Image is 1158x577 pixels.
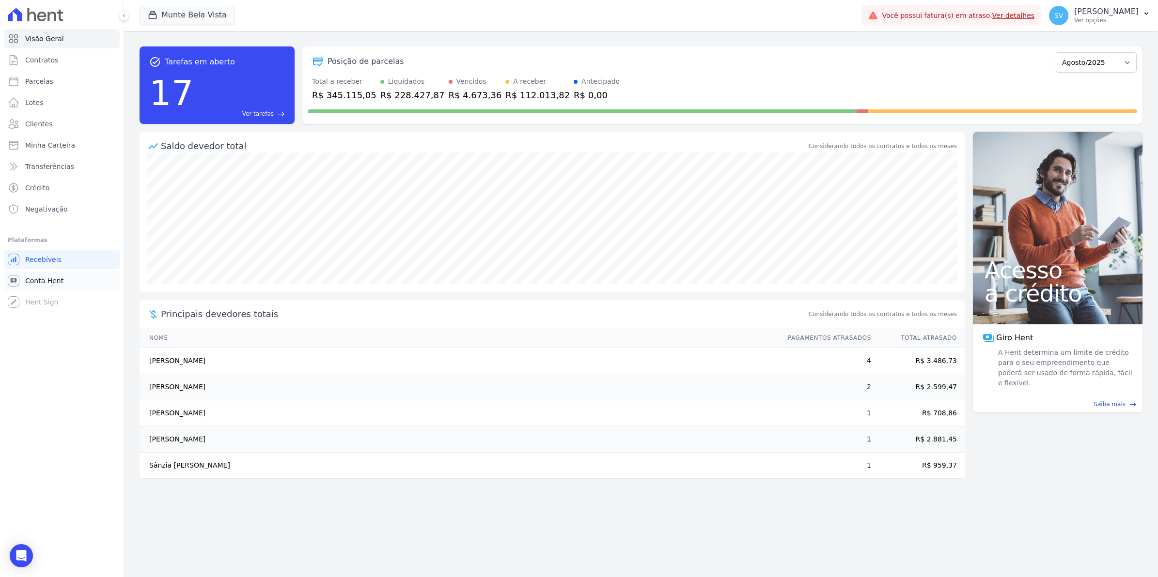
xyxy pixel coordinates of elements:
[25,34,64,44] span: Visão Geral
[1129,401,1137,408] span: east
[380,89,445,102] div: R$ 228.427,87
[140,400,779,426] td: [PERSON_NAME]
[449,89,502,102] div: R$ 4.673,36
[581,76,620,87] div: Antecipado
[4,199,120,219] a: Negativação
[312,89,376,102] div: R$ 345.115,05
[872,328,965,348] th: Total Atrasado
[4,29,120,48] a: Visão Geral
[779,453,872,479] td: 1
[872,400,965,426] td: R$ 708,86
[979,400,1137,409] a: Saiba mais east
[872,453,965,479] td: R$ 959,37
[456,76,486,87] div: Vencidos
[4,271,120,290] a: Conta Hent
[25,276,63,286] span: Conta Hent
[25,204,68,214] span: Negativação
[4,50,120,70] a: Contratos
[574,89,620,102] div: R$ 0,00
[4,93,120,112] a: Lotes
[996,332,1033,344] span: Giro Hent
[278,110,285,118] span: east
[1041,2,1158,29] button: SV [PERSON_NAME] Ver opções
[10,544,33,567] div: Open Intercom Messenger
[242,109,274,118] span: Ver tarefas
[140,453,779,479] td: Sânzia [PERSON_NAME]
[779,328,872,348] th: Pagamentos Atrasados
[161,139,807,152] div: Saldo devedor total
[149,68,194,118] div: 17
[996,348,1133,388] span: A Hent determina um limite de crédito para o seu empreendimento que poderá ser usado de forma ráp...
[25,76,53,86] span: Parcelas
[140,328,779,348] th: Nome
[25,119,52,129] span: Clientes
[140,6,235,24] button: Munte Bela Vista
[25,140,75,150] span: Minha Carteira
[872,374,965,400] td: R$ 2.599,47
[513,76,546,87] div: A receber
[25,162,74,171] span: Transferências
[985,282,1131,305] span: a crédito
[779,374,872,400] td: 2
[1074,16,1139,24] p: Ver opções
[8,234,116,246] div: Plataformas
[198,109,285,118] a: Ver tarefas east
[25,255,62,264] span: Recebíveis
[165,56,235,68] span: Tarefas em aberto
[4,136,120,155] a: Minha Carteira
[149,56,161,68] span: task_alt
[779,348,872,374] td: 4
[140,348,779,374] td: [PERSON_NAME]
[985,258,1131,282] span: Acesso
[992,12,1035,19] a: Ver detalhes
[4,72,120,91] a: Parcelas
[4,178,120,197] a: Crédito
[779,426,872,453] td: 1
[25,98,44,107] span: Lotes
[872,426,965,453] td: R$ 2.881,45
[1054,12,1063,19] span: SV
[388,76,425,87] div: Liquidados
[809,310,957,319] span: Considerando todos os contratos e todos os meses
[4,157,120,176] a: Transferências
[328,56,404,67] div: Posição de parcelas
[872,348,965,374] td: R$ 3.486,73
[779,400,872,426] td: 1
[161,307,807,320] span: Principais devedores totais
[25,183,50,193] span: Crédito
[505,89,570,102] div: R$ 112.013,82
[809,142,957,151] div: Considerando todos os contratos e todos os meses
[25,55,58,65] span: Contratos
[4,250,120,269] a: Recebíveis
[140,374,779,400] td: [PERSON_NAME]
[4,114,120,134] a: Clientes
[312,76,376,87] div: Total a receber
[1094,400,1126,409] span: Saiba mais
[140,426,779,453] td: [PERSON_NAME]
[1074,7,1139,16] p: [PERSON_NAME]
[882,11,1034,21] span: Você possui fatura(s) em atraso.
